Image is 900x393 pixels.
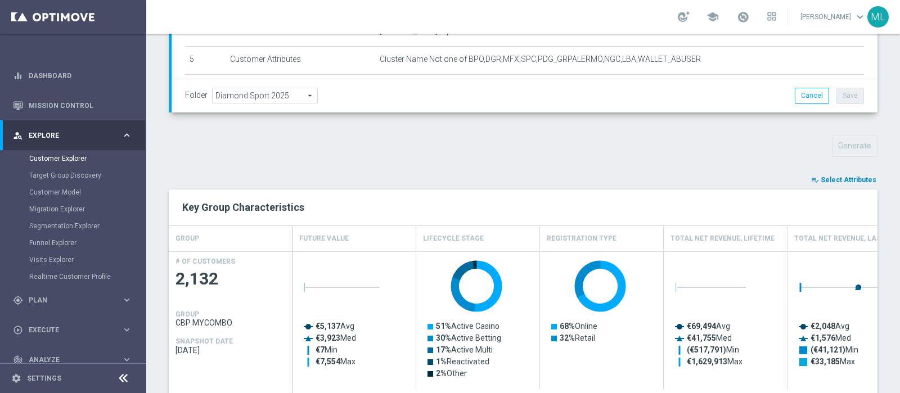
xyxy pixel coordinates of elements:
text: Reactivated [436,357,489,366]
i: equalizer [13,71,23,81]
text: Avg [811,322,849,331]
tspan: €7,554 [316,357,341,366]
tspan: €1,629,913 [687,357,727,366]
h4: GROUP [175,229,199,249]
tspan: 17% [436,345,451,354]
a: Settings [27,375,61,382]
tspan: 51% [436,322,451,331]
div: Press SPACE to select this row. [169,251,292,389]
span: keyboard_arrow_down [854,11,866,23]
i: play_circle_outline [13,325,23,335]
span: Analyze [29,356,121,363]
text: Min [811,345,858,355]
tspan: 30% [436,333,451,342]
tspan: €69,494 [687,322,717,331]
span: school [706,11,719,23]
div: Visits Explorer [29,251,145,268]
a: [PERSON_NAME]keyboard_arrow_down [799,8,867,25]
a: Realtime Customer Profile [29,272,117,281]
div: play_circle_outline Execute keyboard_arrow_right [12,326,133,335]
tspan: 1% [436,357,447,366]
tspan: (€517,791) [687,345,726,355]
a: Target Group Discovery [29,171,117,180]
i: track_changes [13,355,23,365]
tspan: €2,048 [811,322,835,331]
h4: Lifecycle Stage [423,229,484,249]
div: Dashboard [13,61,132,91]
div: Target Group Discovery [29,167,145,184]
i: playlist_add_check [811,176,819,184]
span: Explore [29,132,121,139]
text: Online [560,322,597,331]
div: Plan [13,295,121,305]
tspan: 2% [436,369,447,378]
div: Customer Model [29,184,145,201]
td: 6 [185,74,226,102]
tspan: €7 [316,345,325,354]
a: Migration Explorer [29,205,117,214]
button: track_changes Analyze keyboard_arrow_right [12,355,133,364]
i: keyboard_arrow_right [121,324,132,335]
button: gps_fixed Plan keyboard_arrow_right [12,296,133,305]
h4: GROUP [175,310,199,318]
div: Segmentation Explorer [29,218,145,234]
i: settings [11,373,21,383]
label: Folder [185,91,208,100]
tspan: 68% [560,322,575,331]
button: person_search Explore keyboard_arrow_right [12,131,133,140]
span: Select Attributes [821,176,876,184]
td: Customer Attributes [226,74,375,102]
div: Mission Control [13,91,132,120]
text: Min [316,345,337,354]
text: Med [811,333,851,342]
text: Med [316,333,356,342]
i: keyboard_arrow_right [121,130,132,141]
text: Max [687,357,742,366]
div: Migration Explorer [29,201,145,218]
text: Med [687,333,732,342]
button: playlist_add_check Select Attributes [810,174,877,186]
button: Cancel [795,88,829,103]
td: Customer Attributes [226,46,375,74]
tspan: 32% [560,333,575,342]
text: Active Casino [436,322,499,331]
i: keyboard_arrow_right [121,295,132,305]
span: 2,132 [175,268,286,290]
h4: Total Net Revenue, Lifetime [670,229,775,249]
a: Customer Model [29,188,117,197]
a: Segmentation Explorer [29,222,117,231]
text: Other [436,369,467,378]
tspan: €41,755 [687,333,716,342]
h4: Registration Type [547,229,616,249]
tspan: €3,923 [316,333,340,342]
text: Avg [687,322,730,331]
button: Save [836,88,864,103]
button: Generate [832,135,877,157]
h2: Key Group Characteristics [182,201,864,214]
tspan: (€41,121) [811,345,845,355]
tspan: €33,185 [811,357,840,366]
tspan: €5,137 [316,322,340,331]
i: gps_fixed [13,295,23,305]
div: ML [867,6,889,28]
h4: SNAPSHOT DATE [175,337,233,345]
div: Explore [13,130,121,141]
h4: Future Value [299,229,349,249]
button: equalizer Dashboard [12,71,133,80]
text: Retail [560,333,595,342]
span: Cluster Name Not one of BPO,DGR,MFX,SPC,PDG_GRPALERMO,NGC,LBA,WALLET_ABUSER [380,55,701,64]
span: CBP MYCOMBO [175,318,286,327]
span: 2025-09-25 [175,346,286,355]
button: Mission Control [12,101,133,110]
div: Funnel Explorer [29,234,145,251]
td: 5 [185,46,226,74]
text: Avg [316,322,354,331]
i: keyboard_arrow_right [121,354,132,365]
a: Funnel Explorer [29,238,117,247]
a: Visits Explorer [29,255,117,264]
